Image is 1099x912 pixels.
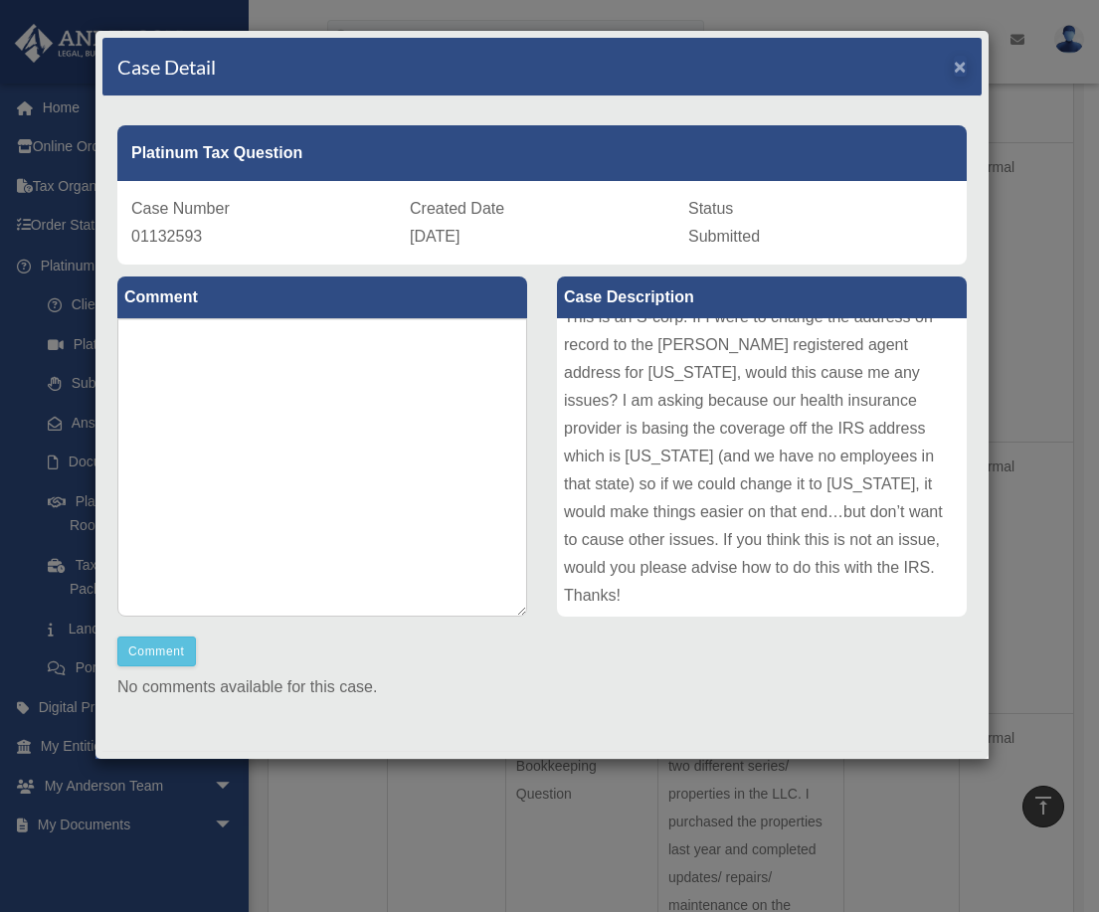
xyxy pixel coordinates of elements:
[954,56,967,77] button: Close
[954,55,967,78] span: ×
[410,228,459,245] span: [DATE]
[117,125,967,181] div: Platinum Tax Question
[117,637,196,666] button: Comment
[117,276,527,318] label: Comment
[557,318,967,617] div: I had a question about changing the address on record with the IRS for C&Co Construction Solution...
[410,200,504,217] span: Created Date
[688,228,760,245] span: Submitted
[688,200,733,217] span: Status
[557,276,967,318] label: Case Description
[131,228,202,245] span: 01132593
[131,200,230,217] span: Case Number
[117,53,216,81] h4: Case Detail
[117,673,967,701] p: No comments available for this case.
